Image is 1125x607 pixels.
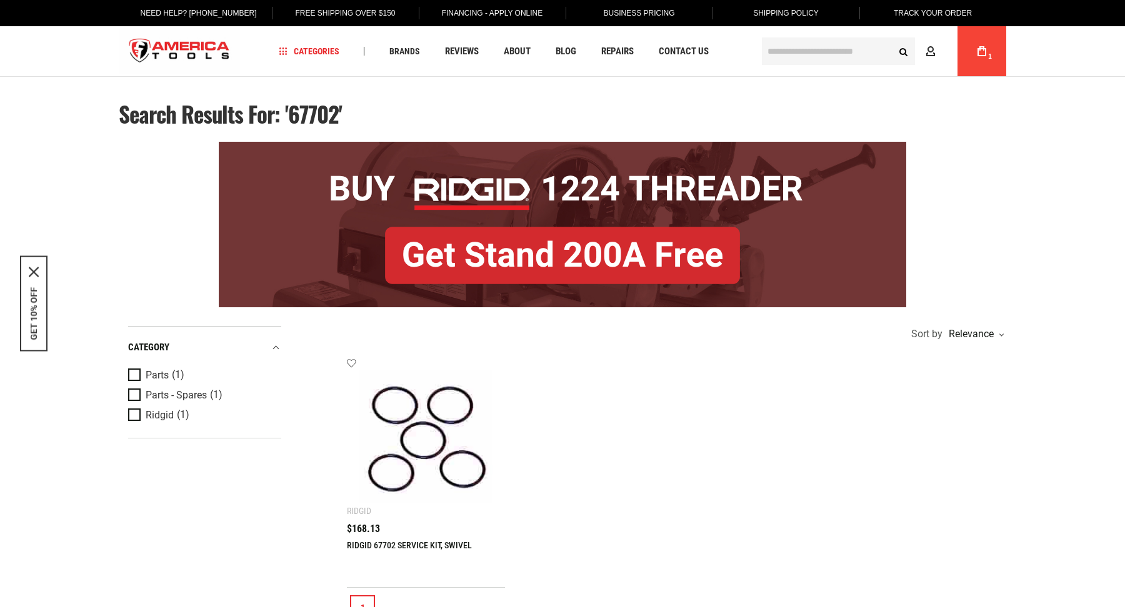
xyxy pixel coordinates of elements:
[146,410,174,421] span: Ridgid
[279,47,339,56] span: Categories
[119,97,342,130] span: Search results for: '67702'
[119,28,240,75] a: store logo
[177,410,189,420] span: (1)
[384,43,426,60] a: Brands
[128,408,278,422] a: Ridgid (1)
[128,339,281,356] div: category
[29,287,39,340] button: GET 10% OFF
[347,540,472,550] a: RIDGID 67702 SERVICE KIT, SWIVEL
[347,524,380,534] span: $168.13
[550,43,582,60] a: Blog
[128,368,278,382] a: Parts (1)
[146,390,207,401] span: Parts - Spares
[988,53,992,60] span: 1
[445,47,479,56] span: Reviews
[653,43,714,60] a: Contact Us
[219,142,906,307] img: BOGO: Buy RIDGID® 1224 Threader, Get Stand 200A Free!
[596,43,639,60] a: Repairs
[946,329,1003,339] div: Relevance
[347,506,371,516] div: Ridgid
[146,370,169,381] span: Parts
[274,43,345,60] a: Categories
[556,47,576,56] span: Blog
[659,47,709,56] span: Contact Us
[128,388,278,402] a: Parts - Spares (1)
[128,326,281,438] div: Product Filters
[359,370,492,503] img: RIDGID 67702 SERVICE KIT, SWIVEL
[911,329,942,339] span: Sort by
[891,39,915,63] button: Search
[439,43,484,60] a: Reviews
[210,390,222,400] span: (1)
[29,267,39,277] button: Close
[601,47,634,56] span: Repairs
[29,267,39,277] svg: close icon
[504,47,531,56] span: About
[970,26,994,76] a: 1
[753,9,819,17] span: Shipping Policy
[119,28,240,75] img: America Tools
[172,370,184,380] span: (1)
[949,568,1125,607] iframe: LiveChat chat widget
[389,47,420,56] span: Brands
[498,43,536,60] a: About
[219,142,906,151] a: BOGO: Buy RIDGID® 1224 Threader, Get Stand 200A Free!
